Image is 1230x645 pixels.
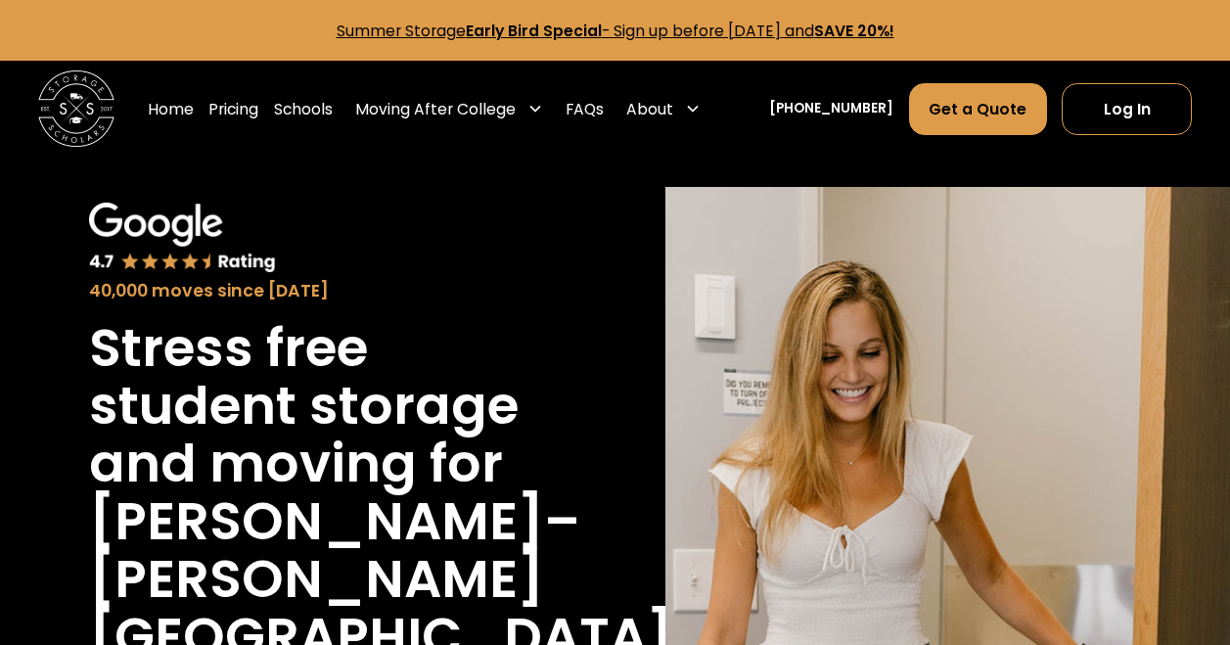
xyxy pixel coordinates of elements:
img: Storage Scholars main logo [38,70,114,147]
a: Summer StorageEarly Bird Special- Sign up before [DATE] andSAVE 20%! [337,21,894,41]
a: home [38,70,114,147]
a: Get a Quote [909,83,1047,135]
div: Moving After College [355,98,516,120]
a: Log In [1062,83,1192,135]
div: About [626,98,673,120]
img: Google 4.7 star rating [89,203,276,274]
div: 40,000 moves since [DATE] [89,278,546,303]
a: Home [148,82,194,136]
a: FAQs [566,82,604,136]
strong: Early Bird Special [466,21,602,41]
a: [PHONE_NUMBER] [769,99,893,119]
div: About [619,82,708,136]
a: Schools [274,82,333,136]
div: Moving After College [347,82,550,136]
h1: Stress free student storage and moving for [89,319,546,492]
a: Pricing [208,82,258,136]
strong: SAVE 20%! [814,21,894,41]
